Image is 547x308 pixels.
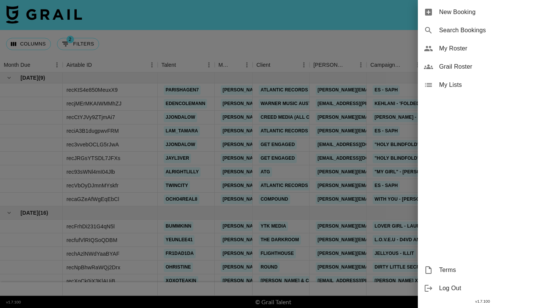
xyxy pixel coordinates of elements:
[439,44,541,53] span: My Roster
[418,39,547,58] div: My Roster
[439,62,541,71] span: Grail Roster
[439,284,541,293] span: Log Out
[439,80,541,90] span: My Lists
[418,297,547,305] div: v 1.7.100
[418,279,547,297] div: Log Out
[418,3,547,21] div: New Booking
[418,76,547,94] div: My Lists
[418,21,547,39] div: Search Bookings
[439,26,541,35] span: Search Bookings
[418,261,547,279] div: Terms
[418,58,547,76] div: Grail Roster
[439,8,541,17] span: New Booking
[439,266,541,275] span: Terms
